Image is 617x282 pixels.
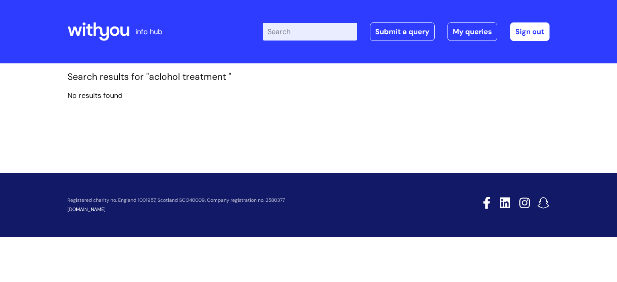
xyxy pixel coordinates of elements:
[67,206,106,213] a: [DOMAIN_NAME]
[263,22,550,41] div: | -
[135,25,162,38] p: info hub
[510,22,550,41] a: Sign out
[447,22,497,41] a: My queries
[67,71,550,83] h1: Search results for "aclohol treatment "
[67,198,426,203] p: Registered charity no. England 1001957, Scotland SCO40009. Company registration no. 2580377
[67,89,550,102] p: No results found
[263,23,357,41] input: Search
[370,22,435,41] a: Submit a query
